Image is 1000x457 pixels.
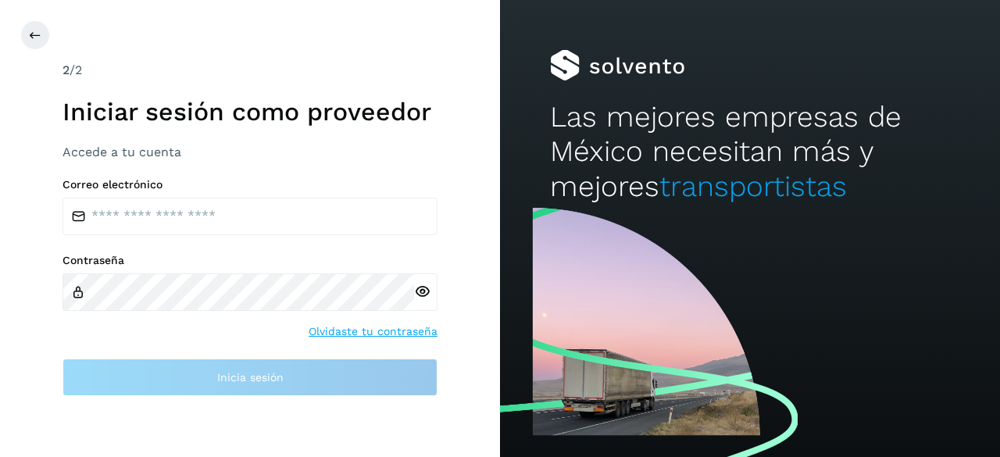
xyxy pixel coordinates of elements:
[550,100,950,204] h2: Las mejores empresas de México necesitan más y mejores
[62,178,437,191] label: Correo electrónico
[62,62,70,77] span: 2
[217,372,284,383] span: Inicia sesión
[309,323,437,340] a: Olvidaste tu contraseña
[62,61,437,80] div: /2
[62,97,437,127] h1: Iniciar sesión como proveedor
[62,254,437,267] label: Contraseña
[62,359,437,396] button: Inicia sesión
[659,170,847,203] span: transportistas
[62,145,437,159] h3: Accede a tu cuenta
